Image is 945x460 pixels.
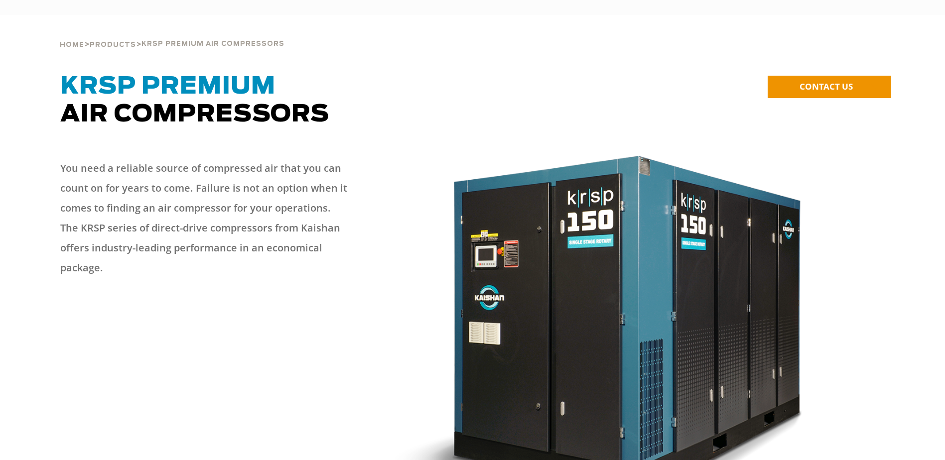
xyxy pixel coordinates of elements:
[90,42,136,48] span: Products
[60,40,84,49] a: Home
[60,158,349,278] p: You need a reliable source of compressed air that you can count on for years to come. Failure is ...
[768,76,891,98] a: CONTACT US
[60,75,275,99] span: KRSP Premium
[60,75,329,126] span: Air Compressors
[141,41,284,47] span: krsp premium air compressors
[800,81,853,92] span: CONTACT US
[60,15,284,53] div: > >
[60,42,84,48] span: Home
[90,40,136,49] a: Products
